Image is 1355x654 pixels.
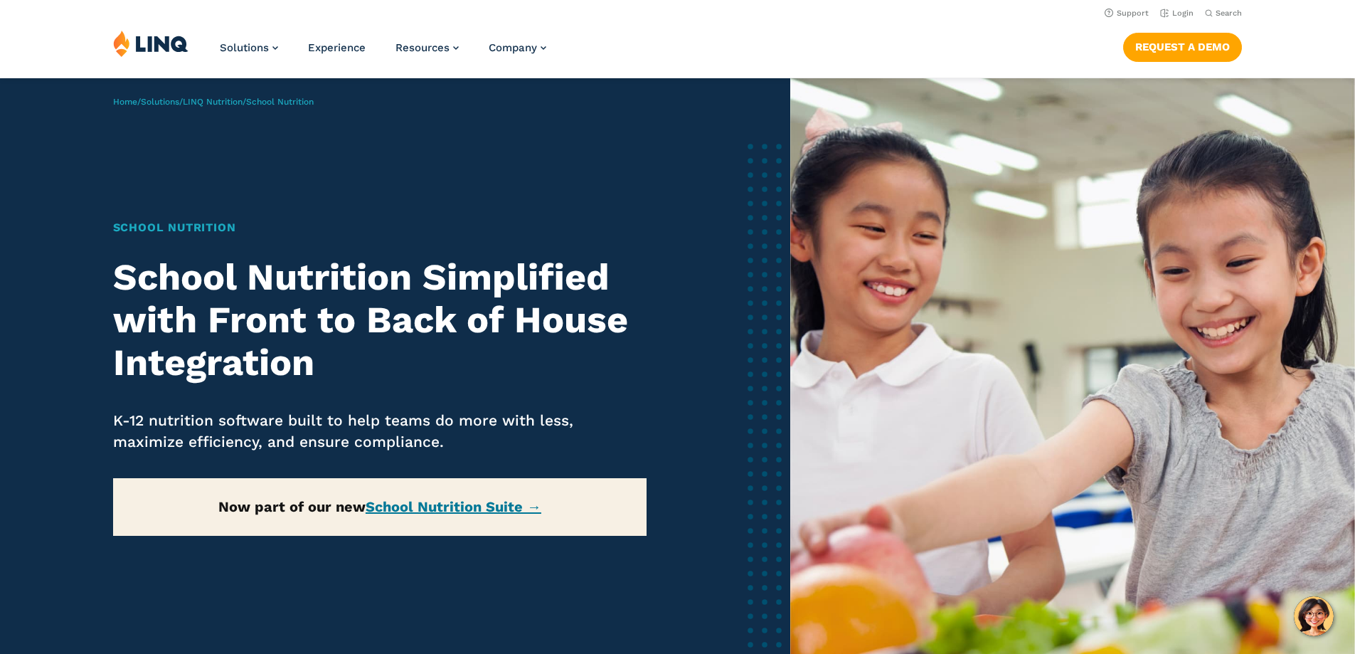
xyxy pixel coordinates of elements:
[395,41,459,54] a: Resources
[113,219,647,236] h1: School Nutrition
[183,97,243,107] a: LINQ Nutrition
[1105,9,1149,18] a: Support
[1216,9,1242,18] span: Search
[1123,30,1242,61] nav: Button Navigation
[113,30,188,57] img: LINQ | K‑12 Software
[489,41,546,54] a: Company
[141,97,179,107] a: Solutions
[1205,8,1242,19] button: Open Search Bar
[1123,33,1242,61] a: Request a Demo
[113,410,647,453] p: K-12 nutrition software built to help teams do more with less, maximize efficiency, and ensure co...
[113,97,137,107] a: Home
[220,41,269,54] span: Solutions
[308,41,366,54] a: Experience
[395,41,450,54] span: Resources
[1160,9,1194,18] a: Login
[246,97,314,107] span: School Nutrition
[220,30,546,77] nav: Primary Navigation
[218,498,541,515] strong: Now part of our new
[113,97,314,107] span: / / /
[1294,596,1334,636] button: Hello, have a question? Let’s chat.
[489,41,537,54] span: Company
[366,498,541,515] a: School Nutrition Suite →
[113,256,647,384] h2: School Nutrition Simplified with Front to Back of House Integration
[220,41,278,54] a: Solutions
